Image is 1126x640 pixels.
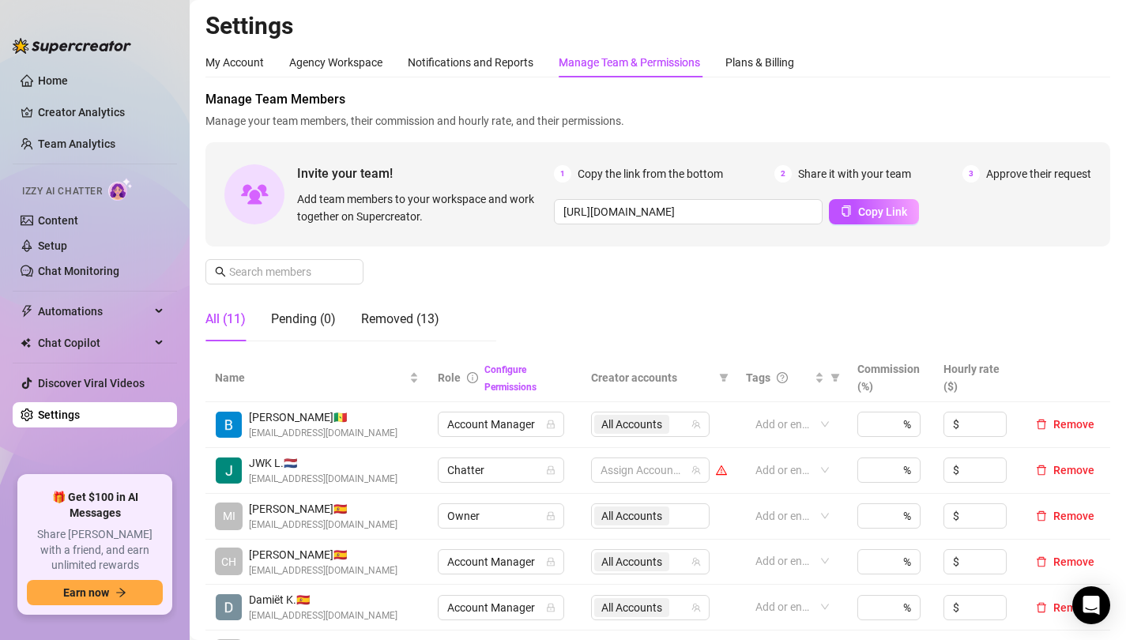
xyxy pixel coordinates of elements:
[27,490,163,521] span: 🎁 Get $100 in AI Messages
[38,408,80,421] a: Settings
[1053,555,1094,568] span: Remove
[601,599,662,616] span: All Accounts
[830,373,840,382] span: filter
[216,457,242,484] img: JWK Logistics
[691,465,701,475] span: team
[962,165,980,183] span: 3
[38,377,145,390] a: Discover Viral Videos
[249,518,397,533] span: [EMAIL_ADDRESS][DOMAIN_NAME]
[223,507,235,525] span: MI
[1036,510,1047,521] span: delete
[546,511,555,521] span: lock
[289,54,382,71] div: Agency Workspace
[848,354,934,402] th: Commission (%)
[27,527,163,574] span: Share [PERSON_NAME] with a friend, and earn unlimited rewards
[554,165,571,183] span: 1
[1030,552,1101,571] button: Remove
[594,415,669,434] span: All Accounts
[205,354,428,402] th: Name
[1053,418,1094,431] span: Remove
[1072,586,1110,624] div: Open Intercom Messenger
[271,310,336,329] div: Pending (0)
[601,416,662,433] span: All Accounts
[249,546,397,563] span: [PERSON_NAME] 🇪🇸
[594,552,669,571] span: All Accounts
[215,369,406,386] span: Name
[716,465,727,476] span: warning
[719,373,729,382] span: filter
[986,165,1091,183] span: Approve their request
[578,165,723,183] span: Copy the link from the bottom
[447,550,555,574] span: Account Manager
[249,591,397,608] span: Damiët K. 🇪🇸
[546,603,555,612] span: lock
[249,472,397,487] span: [EMAIL_ADDRESS][DOMAIN_NAME]
[205,90,1110,109] span: Manage Team Members
[361,310,439,329] div: Removed (13)
[216,412,242,438] img: Barbara van der Weiden
[1030,506,1101,525] button: Remove
[827,366,843,390] span: filter
[591,369,713,386] span: Creator accounts
[205,11,1110,41] h2: Settings
[691,603,701,612] span: team
[1036,465,1047,476] span: delete
[798,165,911,183] span: Share it with your team
[559,54,700,71] div: Manage Team & Permissions
[21,305,33,318] span: thunderbolt
[438,371,461,384] span: Role
[249,454,397,472] span: JWK L. 🇳🇱
[594,598,669,617] span: All Accounts
[27,580,163,605] button: Earn nowarrow-right
[716,366,732,390] span: filter
[108,178,133,201] img: AI Chatter
[249,408,397,426] span: [PERSON_NAME] 🇸🇳
[829,199,919,224] button: Copy Link
[447,412,555,436] span: Account Manager
[746,369,770,386] span: Tags
[1036,602,1047,613] span: delete
[249,608,397,623] span: [EMAIL_ADDRESS][DOMAIN_NAME]
[205,54,264,71] div: My Account
[205,310,246,329] div: All (11)
[1030,415,1101,434] button: Remove
[1053,464,1094,476] span: Remove
[1036,419,1047,430] span: delete
[22,184,102,199] span: Izzy AI Chatter
[1030,598,1101,617] button: Remove
[297,164,554,183] span: Invite your team!
[774,165,792,183] span: 2
[601,553,662,570] span: All Accounts
[934,354,1020,402] th: Hourly rate ($)
[777,372,788,383] span: question-circle
[447,596,555,619] span: Account Manager
[249,426,397,441] span: [EMAIL_ADDRESS][DOMAIN_NAME]
[484,364,537,393] a: Configure Permissions
[841,205,852,216] span: copy
[249,500,397,518] span: [PERSON_NAME] 🇪🇸
[691,557,701,567] span: team
[63,586,109,599] span: Earn now
[1053,601,1094,614] span: Remove
[249,563,397,578] span: [EMAIL_ADDRESS][DOMAIN_NAME]
[297,190,548,225] span: Add team members to your workspace and work together on Supercreator.
[38,214,78,227] a: Content
[725,54,794,71] div: Plans & Billing
[467,372,478,383] span: info-circle
[408,54,533,71] div: Notifications and Reports
[546,420,555,429] span: lock
[13,38,131,54] img: logo-BBDzfeDw.svg
[115,587,126,598] span: arrow-right
[1030,461,1101,480] button: Remove
[205,112,1110,130] span: Manage your team members, their commission and hourly rate, and their permissions.
[447,458,555,482] span: Chatter
[38,299,150,324] span: Automations
[691,420,701,429] span: team
[38,100,164,125] a: Creator Analytics
[858,205,907,218] span: Copy Link
[221,553,236,570] span: CH
[546,465,555,475] span: lock
[38,330,150,356] span: Chat Copilot
[38,137,115,150] a: Team Analytics
[215,266,226,277] span: search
